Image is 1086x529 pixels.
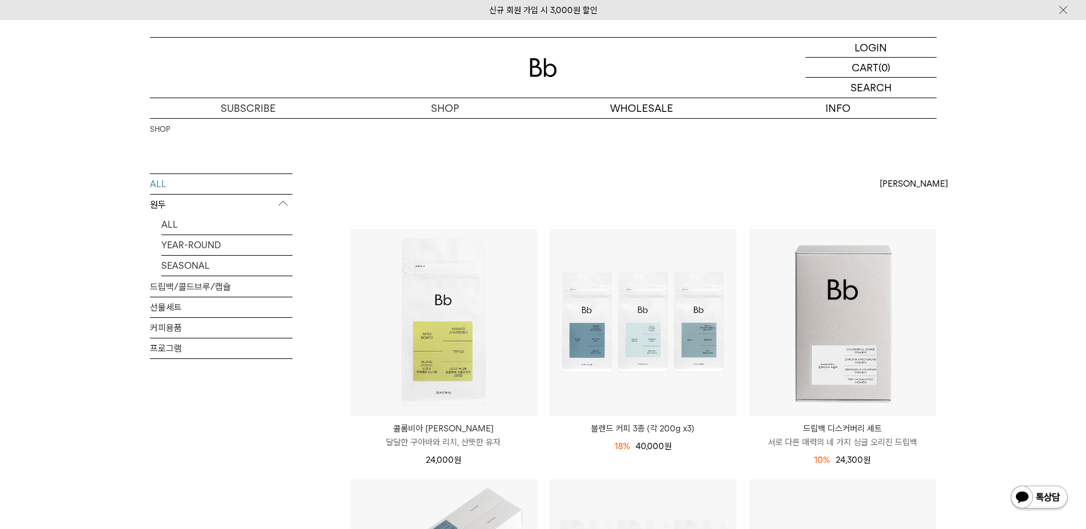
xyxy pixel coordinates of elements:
[543,98,740,118] p: WHOLESALE
[350,435,537,449] p: 달달한 구아바와 리치, 산뜻한 유자
[806,38,937,58] a: LOGIN
[350,422,537,449] a: 콜롬비아 [PERSON_NAME] 달달한 구아바와 리치, 산뜻한 유자
[615,439,630,453] div: 18%
[150,297,292,317] a: 선물세트
[878,58,890,77] p: (0)
[749,229,936,416] img: 드립백 디스커버리 세트
[749,422,936,435] p: 드립백 디스커버리 세트
[426,455,461,465] span: 24,000
[161,256,292,276] a: SEASONAL
[749,422,936,449] a: 드립백 디스커버리 세트 서로 다른 매력의 네 가지 싱글 오리진 드립백
[150,318,292,338] a: 커피용품
[1010,484,1069,512] img: 카카오톡 채널 1:1 채팅 버튼
[636,441,672,451] span: 40,000
[161,235,292,255] a: YEAR-ROUND
[550,229,737,416] img: 블렌드 커피 3종 (각 200g x3)
[150,338,292,358] a: 프로그램
[161,215,292,235] a: ALL
[347,98,543,118] a: SHOP
[350,229,537,416] img: 콜롬비아 파티오 보니토
[749,435,936,449] p: 서로 다른 매력의 네 가지 싱글 오리진 드립백
[530,58,557,77] img: 로고
[150,98,347,118] a: SUBSCRIBE
[806,58,937,78] a: CART (0)
[855,38,887,57] p: LOGIN
[836,455,871,465] span: 24,300
[740,98,937,118] p: INFO
[150,277,292,297] a: 드립백/콜드브루/캡슐
[852,58,878,77] p: CART
[350,422,537,435] p: 콜롬비아 [PERSON_NAME]
[664,441,672,451] span: 원
[814,453,830,467] div: 10%
[150,195,292,215] p: 원두
[150,124,170,135] a: SHOP
[863,455,871,465] span: 원
[454,455,461,465] span: 원
[489,5,597,15] a: 신규 회원 가입 시 3,000원 할인
[880,177,948,191] span: [PERSON_NAME]
[150,174,292,194] a: ALL
[550,422,737,435] a: 블렌드 커피 3종 (각 200g x3)
[851,78,892,98] p: SEARCH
